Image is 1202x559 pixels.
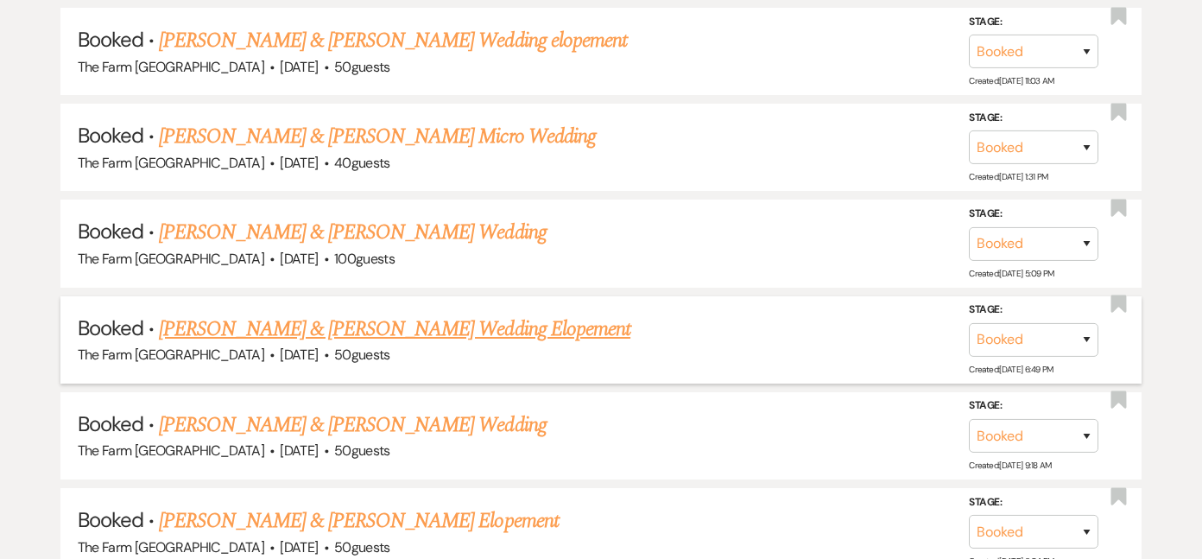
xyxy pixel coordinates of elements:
label: Stage: [969,493,1098,512]
span: 50 guests [334,441,390,460]
span: [DATE] [280,346,318,364]
label: Stage: [969,205,1098,224]
a: [PERSON_NAME] & [PERSON_NAME] Wedding Elopement [159,314,630,345]
span: Created: [DATE] 9:18 AM [969,460,1051,471]
span: Booked [78,410,143,437]
span: The Farm [GEOGRAPHIC_DATA] [78,346,264,364]
span: The Farm [GEOGRAPHIC_DATA] [78,538,264,556]
span: The Farm [GEOGRAPHIC_DATA] [78,441,264,460]
label: Stage: [969,397,1098,416]
span: The Farm [GEOGRAPHIC_DATA] [78,58,264,76]
a: [PERSON_NAME] & [PERSON_NAME] Micro Wedding [159,121,596,152]
span: 50 guests [334,538,390,556]
span: Booked [78,506,143,533]
label: Stage: [969,301,1098,320]
span: Created: [DATE] 5:09 PM [969,268,1053,279]
span: Booked [78,26,143,53]
label: Stage: [969,109,1098,128]
span: The Farm [GEOGRAPHIC_DATA] [78,154,264,172]
a: [PERSON_NAME] & [PERSON_NAME] Wedding [159,217,546,248]
span: [DATE] [280,58,318,76]
a: [PERSON_NAME] & [PERSON_NAME] Elopement [159,505,559,537]
span: Created: [DATE] 11:03 AM [969,75,1053,86]
a: [PERSON_NAME] & [PERSON_NAME] Wedding elopement [159,25,627,56]
span: 40 guests [334,154,390,172]
span: 50 guests [334,58,390,76]
span: [DATE] [280,250,318,268]
span: Created: [DATE] 6:49 PM [969,364,1053,375]
span: 100 guests [334,250,395,268]
span: [DATE] [280,538,318,556]
span: [DATE] [280,441,318,460]
a: [PERSON_NAME] & [PERSON_NAME] Wedding [159,410,546,441]
span: 50 guests [334,346,390,364]
span: Created: [DATE] 1:31 PM [969,171,1047,182]
span: Booked [78,122,143,149]
span: Booked [78,314,143,341]
span: [DATE] [280,154,318,172]
span: Booked [78,218,143,245]
span: The Farm [GEOGRAPHIC_DATA] [78,250,264,268]
label: Stage: [969,13,1098,32]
